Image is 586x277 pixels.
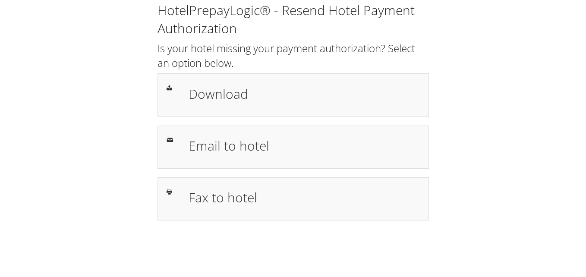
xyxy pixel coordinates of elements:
a: Fax to hotel [158,177,429,220]
a: Email to hotel [158,126,429,169]
h1: Download [189,84,420,104]
a: Download [158,73,429,116]
h2: Is your hotel missing your payment authorization? Select an option below. [158,41,429,70]
h1: Fax to hotel [189,188,420,207]
h1: HotelPrepayLogic® - Resend Hotel Payment Authorization [158,1,429,38]
h1: Email to hotel [189,136,420,155]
